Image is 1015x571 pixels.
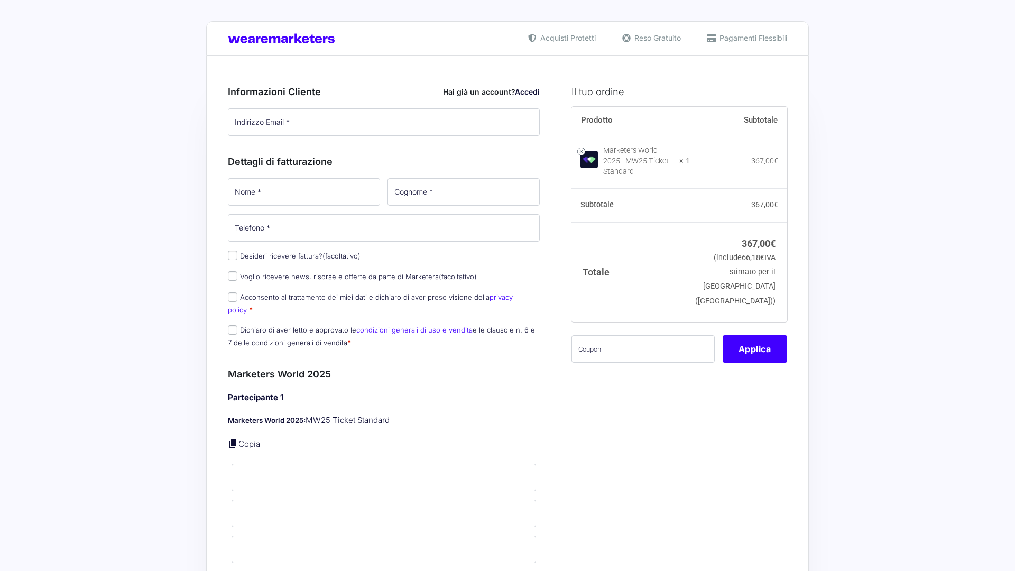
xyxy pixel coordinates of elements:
[538,32,596,43] span: Acquisti Protetti
[571,189,690,223] th: Subtotale
[695,253,776,306] small: (include IVA stimato per il [GEOGRAPHIC_DATA] ([GEOGRAPHIC_DATA]))
[751,156,778,165] bdi: 367,00
[723,335,787,363] button: Applica
[571,222,690,322] th: Totale
[515,87,540,96] a: Accedi
[228,252,361,260] label: Desideri ricevere fattura?
[443,86,540,97] div: Hai già un account?
[228,154,540,169] h3: Dettagli di fatturazione
[228,326,535,346] label: Dichiaro di aver letto e approvato le e le clausole n. 6 e 7 delle condizioni generali di vendita
[580,151,598,168] img: Marketers World 2025 - MW25 Ticket Standard
[770,238,776,249] span: €
[387,178,540,206] input: Cognome *
[774,156,778,165] span: €
[228,214,540,242] input: Telefono *
[228,178,380,206] input: Nome *
[679,156,690,167] strong: × 1
[238,439,260,449] a: Copia
[228,272,477,281] label: Voglio ricevere news, risorse e offerte da parte di Marketers
[322,252,361,260] span: (facoltativo)
[751,200,778,209] bdi: 367,00
[632,32,681,43] span: Reso Gratuito
[690,107,787,134] th: Subtotale
[717,32,787,43] span: Pagamenti Flessibili
[603,145,673,177] div: Marketers World 2025 - MW25 Ticket Standard
[228,271,237,281] input: Voglio ricevere news, risorse e offerte da parte di Marketers(facoltativo)
[571,107,690,134] th: Prodotto
[228,325,237,335] input: Dichiaro di aver letto e approvato lecondizioni generali di uso e venditae le clausole n. 6 e 7 d...
[228,392,540,404] h4: Partecipante 1
[760,253,764,262] span: €
[228,416,306,425] strong: Marketers World 2025:
[228,367,540,381] h3: Marketers World 2025
[228,292,237,302] input: Acconsento al trattamento dei miei dati e dichiaro di aver preso visione dellaprivacy policy
[742,253,764,262] span: 66,18
[228,293,513,314] label: Acconsento al trattamento dei miei dati e dichiaro di aver preso visione della
[228,251,237,260] input: Desideri ricevere fattura?(facoltativo)
[228,415,540,427] p: MW25 Ticket Standard
[774,200,778,209] span: €
[742,238,776,249] bdi: 367,00
[228,85,540,99] h3: Informazioni Cliente
[439,272,477,281] span: (facoltativo)
[571,335,715,363] input: Coupon
[228,438,238,449] a: Copia i dettagli dell'acquirente
[228,108,540,136] input: Indirizzo Email *
[571,85,787,99] h3: Il tuo ordine
[356,326,473,334] a: condizioni generali di uso e vendita
[228,293,513,314] a: privacy policy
